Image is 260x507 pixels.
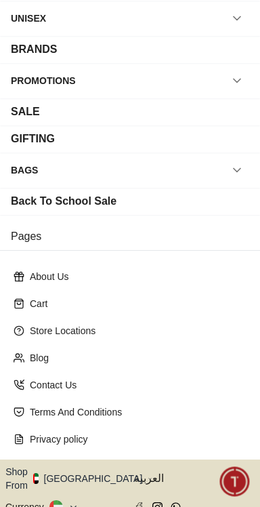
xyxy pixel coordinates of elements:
[11,41,57,58] div: BRANDS
[11,131,55,147] div: GIFTING
[11,68,76,93] div: PROMOTIONS
[33,473,39,484] img: United Arab Emirates
[30,270,241,283] p: About Us
[11,104,40,120] div: SALE
[30,324,241,338] p: Store Locations
[30,351,241,365] p: Blog
[30,432,241,446] p: Privacy policy
[30,378,241,392] p: Contact Us
[134,465,255,492] button: العربية
[11,158,38,182] div: BAGS
[11,193,116,209] div: Back To School Sale
[220,467,250,497] div: Chat Widget
[134,470,255,487] span: العربية
[30,405,241,419] p: Terms And Conditions
[11,6,46,31] div: UNISEX
[5,465,152,492] button: Shop From[GEOGRAPHIC_DATA]
[30,297,241,310] p: Cart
